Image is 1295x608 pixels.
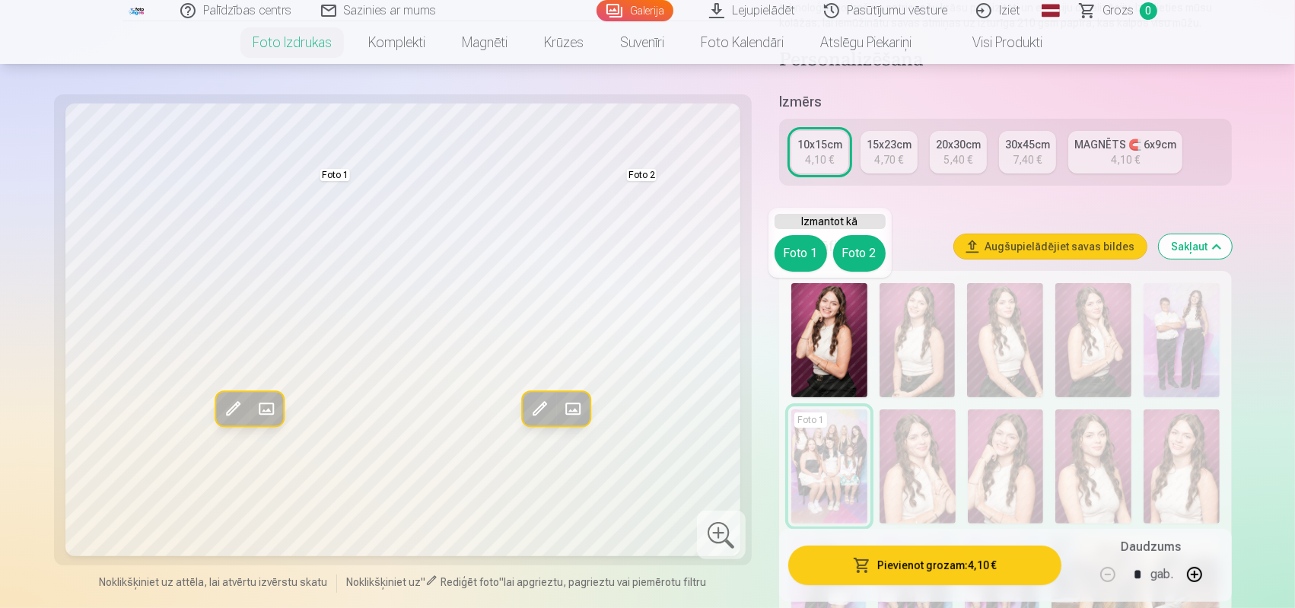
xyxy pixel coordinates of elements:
div: gab. [1150,556,1173,593]
span: " [499,576,504,588]
a: MAGNĒTS 🧲 6x9cm4,10 € [1068,131,1182,173]
a: Suvenīri [602,21,682,64]
h5: Izmērs [779,91,1232,113]
button: Pievienot grozam:4,10 € [788,546,1061,585]
div: MAGNĒTS 🧲 6x9cm [1074,137,1176,152]
a: 15x23cm4,70 € [861,131,918,173]
a: Komplekti [350,21,444,64]
div: 10x15cm [797,137,842,152]
h6: Izmantot kā [775,214,886,229]
div: 4,10 € [1111,152,1140,167]
button: Foto 2 [833,235,886,272]
div: 7,40 € [1013,152,1042,167]
a: Krūzes [526,21,602,64]
span: 0 [1140,2,1157,20]
a: Foto kalendāri [682,21,802,64]
div: 20x30cm [936,137,981,152]
a: Visi produkti [930,21,1061,64]
span: lai apgrieztu, pagrieztu vai piemērotu filtru [504,576,706,588]
div: 4,70 € [874,152,903,167]
button: Foto 1 [775,235,827,272]
div: 15x23cm [867,137,912,152]
div: 30x45cm [1005,137,1050,152]
div: 4,10 € [805,152,834,167]
a: 30x45cm7,40 € [999,131,1056,173]
button: Sakļaut [1159,234,1232,259]
span: Grozs [1102,2,1134,20]
span: Rediģēt foto [441,576,499,588]
a: 20x30cm5,40 € [930,131,987,173]
span: " [421,576,425,588]
img: /fa1 [129,6,145,15]
a: Magnēti [444,21,526,64]
div: 5,40 € [943,152,972,167]
a: Foto izdrukas [234,21,350,64]
span: Noklikšķiniet uz [346,576,421,588]
h5: Daudzums [1122,538,1182,556]
a: Atslēgu piekariņi [802,21,930,64]
a: 10x15cm4,10 € [791,131,848,173]
button: Augšupielādējiet savas bildes [954,234,1147,259]
span: Noklikšķiniet uz attēla, lai atvērtu izvērstu skatu [99,575,327,590]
